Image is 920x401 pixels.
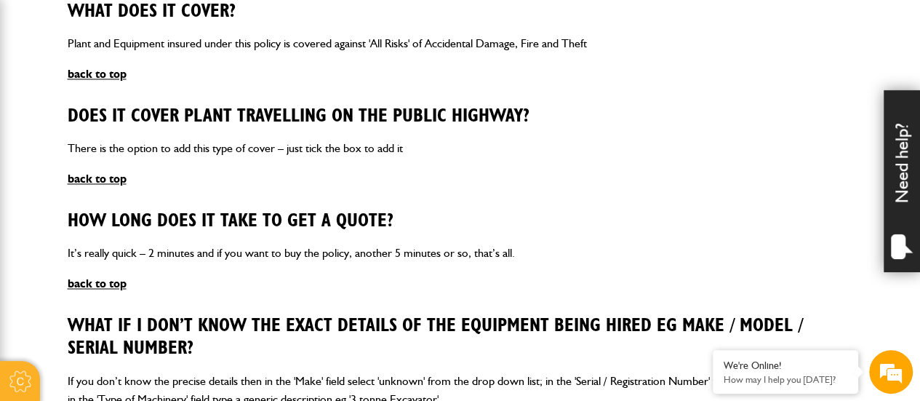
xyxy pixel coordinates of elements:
[68,139,853,158] p: There is the option to add this type of cover – just tick the box to add it
[68,210,853,233] h3: How long does it take to get a quote?
[68,67,127,81] a: back to top
[76,82,244,100] div: Chat with us now
[724,374,847,385] p: How may I help you today?
[724,360,847,372] div: We're Online!
[239,7,273,42] div: Minimize live chat window
[19,135,265,167] input: Enter your last name
[68,244,853,263] p: It’s really quick – 2 minutes and if you want to buy the policy, another 5 minutes or so, that’s ...
[68,172,127,186] a: back to top
[68,314,853,359] h3: What if I don’t know the exact details of the equipment being hired eg Make / Model / Serial Number?
[884,90,920,272] div: Need help?
[68,277,127,290] a: back to top
[19,221,265,253] input: Enter your phone number
[19,178,265,210] input: Enter your email address
[68,1,853,23] h3: What does it Cover?
[25,81,61,101] img: d_20077148190_company_1631870298795_20077148190
[68,106,853,128] h3: Does it Cover Plant travelling on the Public Highway?
[19,263,265,314] textarea: Type your message and hit 'Enter'
[68,34,853,53] p: Plant and Equipment insured under this policy is covered against 'All Risks' of Accidental Damage...
[198,306,264,326] em: Start Chat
